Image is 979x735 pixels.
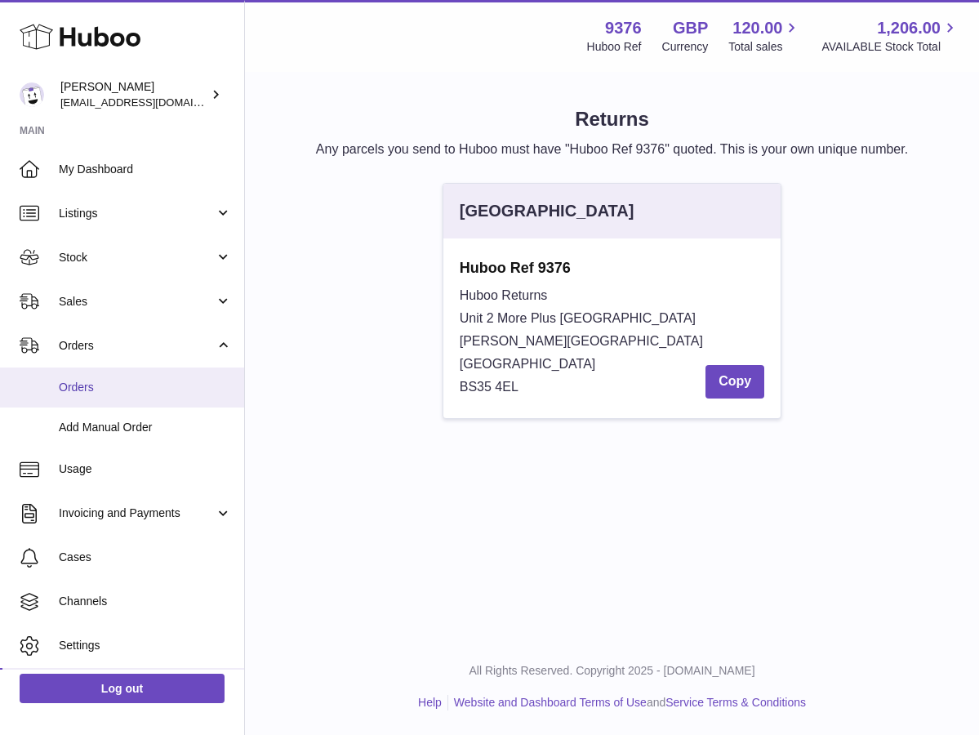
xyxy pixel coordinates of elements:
[705,365,764,399] button: Copy
[59,550,232,565] span: Cases
[59,206,215,221] span: Listings
[59,638,232,653] span: Settings
[460,258,765,278] strong: Huboo Ref 9376
[587,39,642,55] div: Huboo Ref
[454,696,647,709] a: Website and Dashboard Terms of Use
[448,695,806,710] li: and
[59,506,215,521] span: Invoicing and Payments
[662,39,709,55] div: Currency
[59,594,232,609] span: Channels
[59,162,232,177] span: My Dashboard
[460,357,596,371] span: [GEOGRAPHIC_DATA]
[265,140,959,158] p: Any parcels you send to Huboo must have "Huboo Ref 9376" quoted. This is your own unique number.
[59,250,215,265] span: Stock
[20,82,44,107] img: info@azura-rose.com
[60,79,207,110] div: [PERSON_NAME]
[460,311,696,325] span: Unit 2 More Plus [GEOGRAPHIC_DATA]
[460,288,548,302] span: Huboo Returns
[728,17,801,55] a: 120.00 Total sales
[265,106,959,132] h1: Returns
[460,380,518,394] span: BS35 4EL
[59,461,232,477] span: Usage
[460,200,634,222] div: [GEOGRAPHIC_DATA]
[20,674,225,703] a: Log out
[59,294,215,310] span: Sales
[673,17,708,39] strong: GBP
[821,39,959,55] span: AVAILABLE Stock Total
[821,17,959,55] a: 1,206.00 AVAILABLE Stock Total
[60,96,240,109] span: [EMAIL_ADDRESS][DOMAIN_NAME]
[460,334,703,348] span: [PERSON_NAME][GEOGRAPHIC_DATA]
[605,17,642,39] strong: 9376
[418,696,442,709] a: Help
[59,338,215,354] span: Orders
[59,420,232,435] span: Add Manual Order
[732,17,782,39] span: 120.00
[728,39,801,55] span: Total sales
[877,17,941,39] span: 1,206.00
[59,380,232,395] span: Orders
[258,663,966,679] p: All Rights Reserved. Copyright 2025 - [DOMAIN_NAME]
[665,696,806,709] a: Service Terms & Conditions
